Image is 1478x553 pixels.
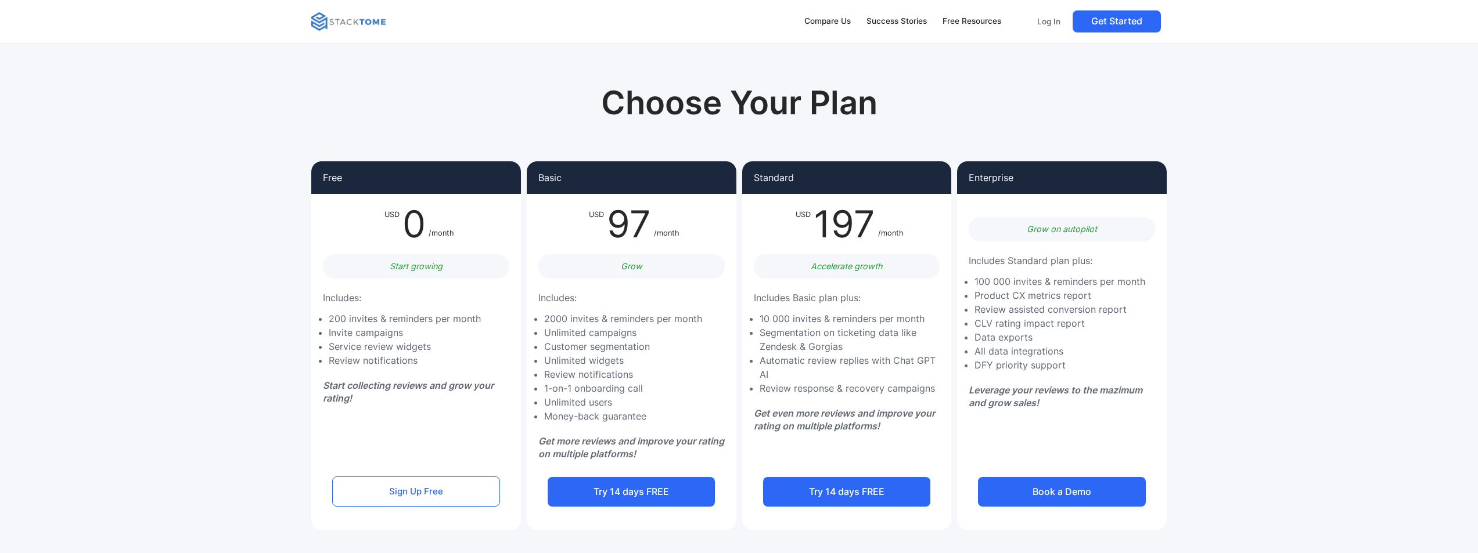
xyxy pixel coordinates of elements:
li: Review response & recovery campaigns [760,381,946,395]
li: Money-back guarantee [544,409,702,423]
li: Unlimited campaigns [544,326,702,339]
li: 100 000 invites & reminders per month [974,274,1145,288]
div: USD [384,205,400,243]
em: Grow [621,261,642,271]
p: Enterprise [969,173,1013,182]
a: Try 14 days FREE [763,477,930,507]
div: /month [878,205,904,243]
li: 200 invites & reminders per month [329,312,481,326]
li: 2000 invites & reminders per month [544,312,702,326]
p: Log In [1037,16,1060,27]
em: Leverage your reviews to the mazimum and grow sales! [969,384,1142,409]
p: Free [323,173,342,182]
li: Customer segmentation [544,339,702,353]
li: Product CX metrics report [974,288,1145,302]
a: Compare Us [799,9,857,34]
a: Success Stories [861,9,932,34]
li: Review assisted conversion report [974,302,1145,316]
li: Segmentation on ticketing data like Zendesk & Gorgias [760,326,946,353]
li: CLV rating impact report [974,316,1145,330]
em: Get even more reviews and improve your rating on multiple platforms! [754,407,935,432]
li: Review notifications [544,367,702,381]
li: 10 000 invites & reminders per month [760,312,946,326]
a: Get Started [1073,10,1161,32]
em: Accelerate growth [811,261,883,271]
div: 0 [400,205,429,243]
em: Grow on autopilot [1027,224,1097,234]
li: DFY priority support [974,358,1145,372]
p: Basic [538,173,562,182]
li: Service review widgets [329,339,481,353]
li: All data integrations [974,344,1145,358]
li: Invite campaigns [329,326,481,339]
em: Start growing [390,261,443,271]
div: 97 [604,205,654,243]
a: Sign Up Free [332,476,499,507]
a: Book a Demo [978,477,1145,507]
h1: Choose Your Plan [578,84,901,122]
div: Compare Us [804,15,851,28]
div: USD [589,205,604,243]
div: 197 [811,205,878,243]
a: Free Resources [937,9,1006,34]
div: USD [796,205,811,243]
p: Includes: [323,290,361,306]
li: Review notifications [329,353,481,367]
div: /month [654,205,679,243]
div: Success Stories [866,15,927,28]
a: Log In [1030,10,1068,32]
em: Start collecting reviews and grow your rating! [323,379,494,404]
p: Includes Standard plan plus: [969,253,1092,269]
li: 1-on-1 onboarding call [544,381,702,395]
p: Standard [754,173,794,182]
div: /month [429,205,454,243]
li: Unlimited widgets [544,353,702,367]
li: Data exports [974,330,1145,344]
em: Get more reviews and improve your rating on multiple platforms! [538,435,724,460]
p: Includes Basic plan plus: [754,290,861,306]
li: Unlimited users [544,395,702,409]
li: Automatic review replies with Chat GPT AI [760,353,946,381]
div: Free Resources [943,15,1001,28]
a: Try 14 days FREE [548,477,715,507]
p: Includes: [538,290,577,306]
